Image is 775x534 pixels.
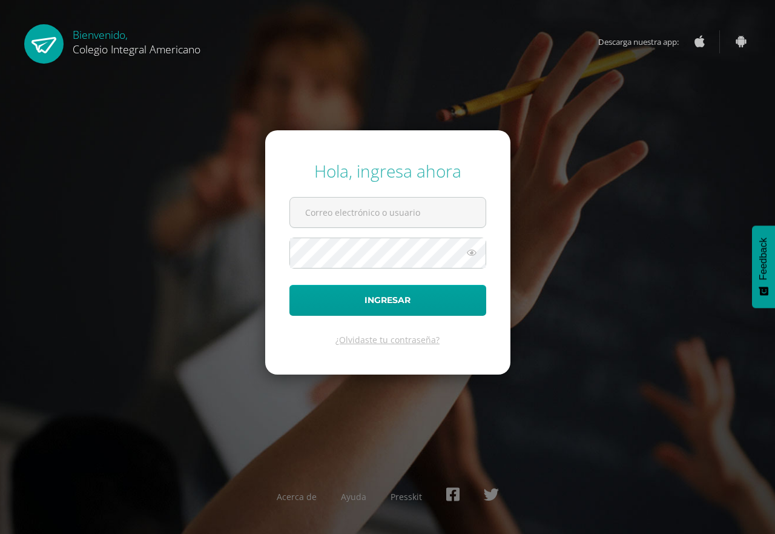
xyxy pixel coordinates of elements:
span: Colegio Integral Americano [73,42,200,56]
div: Hola, ingresa ahora [289,159,486,182]
a: Acerca de [277,491,317,502]
span: Feedback [758,238,769,280]
div: Bienvenido, [73,24,200,56]
a: ¿Olvidaste tu contraseña? [335,334,440,345]
input: Correo electrónico o usuario [290,198,486,227]
span: Descarga nuestra app: [598,30,691,53]
button: Feedback - Mostrar encuesta [752,225,775,308]
button: Ingresar [289,285,486,316]
a: Ayuda [341,491,366,502]
a: Presskit [391,491,422,502]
